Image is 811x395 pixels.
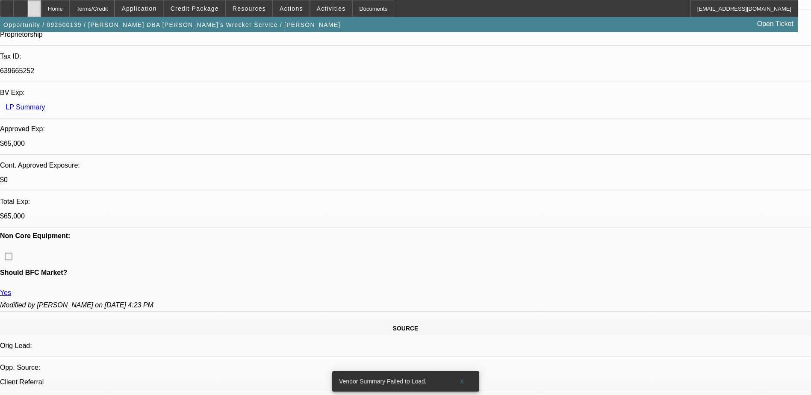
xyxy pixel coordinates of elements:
span: X [460,378,464,385]
span: Application [121,5,156,12]
button: X [448,374,476,389]
button: Actions [273,0,310,17]
span: Actions [280,5,303,12]
a: LP Summary [6,103,45,111]
button: Activities [310,0,352,17]
button: Application [115,0,163,17]
div: Vendor Summary Failed to Load. [332,371,448,392]
span: SOURCE [393,325,419,332]
span: Resources [233,5,266,12]
span: Activities [317,5,346,12]
a: Open Ticket [754,17,797,31]
span: Credit Package [171,5,219,12]
span: Opportunity / 092500139 / [PERSON_NAME] DBA [PERSON_NAME]'s Wrecker Service / [PERSON_NAME] [3,21,340,28]
button: Credit Package [164,0,225,17]
button: Resources [226,0,272,17]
